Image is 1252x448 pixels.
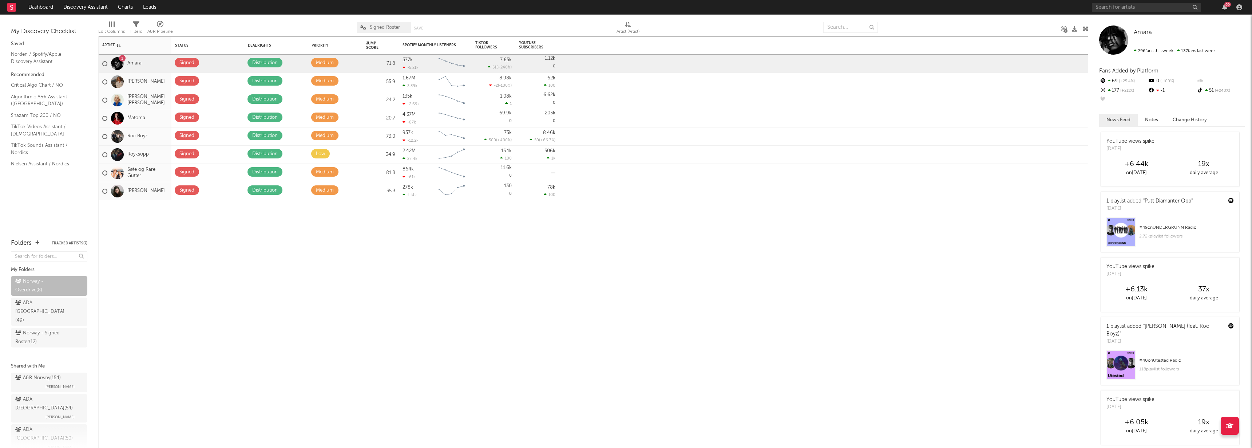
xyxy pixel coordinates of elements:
div: # 49 on UNDERGRUNN Radio [1139,223,1234,232]
button: Tracked Artists(7) [52,241,87,245]
div: Artist [102,43,157,47]
svg: Chart title [435,146,468,164]
div: on [DATE] [1103,294,1170,303]
div: daily average [1170,169,1237,177]
div: Medium [316,131,334,140]
span: 137 fans last week [1134,49,1216,53]
input: Search... [823,22,878,33]
div: Norway - Overdrive ( 8 ) [15,277,67,295]
span: 500 [489,138,496,142]
div: Distribution [252,168,278,177]
a: ADA [GEOGRAPHIC_DATA](49) [11,298,87,326]
div: 71.8 [366,59,395,68]
span: +25.4 % [1118,79,1135,83]
div: 1.08k [500,94,512,99]
div: 1 playlist added [1106,197,1193,205]
div: -12.2k [403,138,419,143]
a: Norway - Signed Roster(12) [11,328,87,347]
a: TikTok Sounds Assistant / Nordics [11,141,80,156]
svg: Chart title [435,164,468,182]
div: daily average [1170,427,1237,436]
div: 51 [1196,86,1245,95]
input: Search for artists [1092,3,1201,12]
div: 130 [504,184,512,188]
div: My Discovery Checklist [11,27,87,36]
div: -- [1099,95,1148,105]
div: Medium [316,113,334,122]
span: 1k [551,157,555,161]
span: 50 [534,138,539,142]
div: Artist (Artist) [617,27,639,36]
button: Save [414,26,423,30]
div: 11.6k [501,165,512,170]
div: 864k [403,167,414,172]
span: +400 % [497,138,511,142]
a: #40onUtested Radio118playlist followers [1101,350,1239,385]
div: 0 [475,109,512,127]
div: ADA [GEOGRAPHIC_DATA] ( 50 ) [15,425,81,443]
button: 99 [1222,4,1227,10]
a: ADA [GEOGRAPHIC_DATA](54)[PERSON_NAME] [11,394,87,423]
div: ( ) [489,83,512,88]
div: -61k [403,174,416,179]
a: Norway - Overdrive(8) [11,276,87,296]
div: [DATE] [1106,404,1154,411]
div: # 40 on Utested Radio [1139,356,1234,365]
div: Signed [179,150,194,158]
div: [DATE] [1106,338,1223,345]
div: 278k [403,185,413,190]
div: Medium [316,168,334,177]
div: Medium [316,59,334,67]
div: Signed [179,95,194,104]
div: 0 [519,55,555,72]
svg: Chart title [435,73,468,91]
div: 1.67M [403,76,415,80]
div: Priority [312,43,341,48]
span: 100 [548,193,555,197]
div: 937k [403,130,413,135]
div: +6.13k [1103,285,1170,294]
div: Signed [179,131,194,140]
div: Medium [316,186,334,195]
div: Saved [11,40,87,48]
div: 15.1k [501,149,512,153]
div: Distribution [252,59,278,67]
div: [DATE] [1106,145,1154,153]
span: +66.7 % [540,138,554,142]
div: 8.98k [499,76,512,80]
div: Status [175,43,222,48]
div: -- [1196,76,1245,86]
div: +6.44k [1103,160,1170,169]
a: Shazam Top 200 / NO [11,111,80,119]
div: -2.69k [403,102,420,106]
div: daily average [1170,294,1237,303]
div: A&R Pipeline [147,27,173,36]
div: Deal Rights [248,43,286,48]
div: 0 [475,164,512,182]
span: 51 [492,66,496,70]
div: YouTube Subscribers [519,41,544,50]
div: Signed [179,168,194,177]
span: 1 [510,102,512,106]
div: Jump Score [366,41,384,50]
div: 1.14k [403,193,417,197]
span: -2 [494,84,498,88]
div: TikTok Followers [475,41,501,50]
svg: Chart title [435,109,468,127]
div: 35.3 [366,187,395,196]
div: Distribution [252,131,278,140]
div: Edit Columns [98,18,125,39]
div: Low [316,150,325,158]
button: Change History [1165,114,1214,126]
a: Amara [1134,29,1152,36]
div: YouTube views spike [1106,396,1154,404]
div: 27.4k [403,156,417,161]
div: Distribution [252,113,278,122]
div: on [DATE] [1103,169,1170,177]
span: -100 % [499,84,511,88]
div: Medium [316,77,334,86]
div: ADA [GEOGRAPHIC_DATA] ( 49 ) [15,299,67,325]
svg: Chart title [435,55,468,73]
div: Artist (Artist) [617,18,639,39]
